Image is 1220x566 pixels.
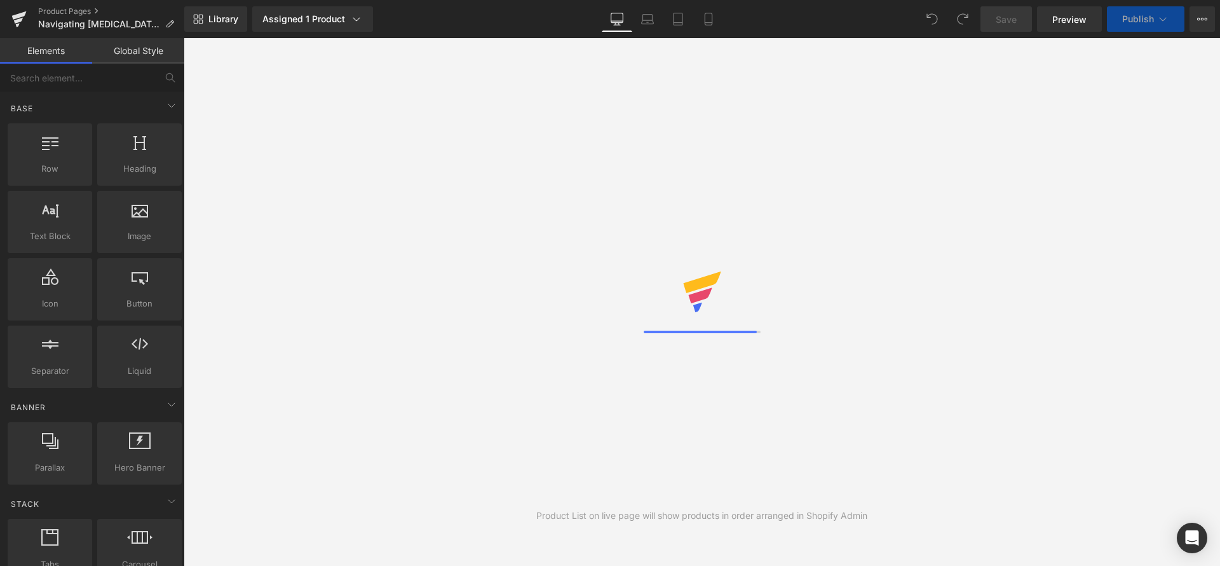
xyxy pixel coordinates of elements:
button: Publish [1107,6,1184,32]
a: Desktop [602,6,632,32]
a: Tablet [663,6,693,32]
span: Hero Banner [101,461,178,474]
span: Navigating [MEDICAL_DATA] [38,19,160,29]
span: Preview [1052,13,1087,26]
span: Separator [11,364,88,378]
span: Save [996,13,1017,26]
span: Row [11,162,88,176]
div: Product List on live page will show products in order arranged in Shopify Admin [536,509,867,523]
span: Image [101,230,178,243]
span: Text Block [11,230,88,243]
span: Base [10,102,34,114]
span: Stack [10,498,41,510]
span: Icon [11,297,88,310]
a: Mobile [693,6,724,32]
div: Open Intercom Messenger [1177,523,1207,553]
button: More [1189,6,1215,32]
a: Global Style [92,38,184,64]
a: Preview [1037,6,1102,32]
a: Product Pages [38,6,184,17]
div: Assigned 1 Product [262,13,363,25]
span: Heading [101,162,178,176]
span: Library [208,13,238,25]
a: New Library [184,6,247,32]
span: Banner [10,401,47,413]
button: Redo [950,6,975,32]
a: Laptop [632,6,663,32]
span: Button [101,297,178,310]
span: Liquid [101,364,178,378]
span: Publish [1122,14,1154,24]
button: Undo [919,6,945,32]
span: Parallax [11,461,88,474]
